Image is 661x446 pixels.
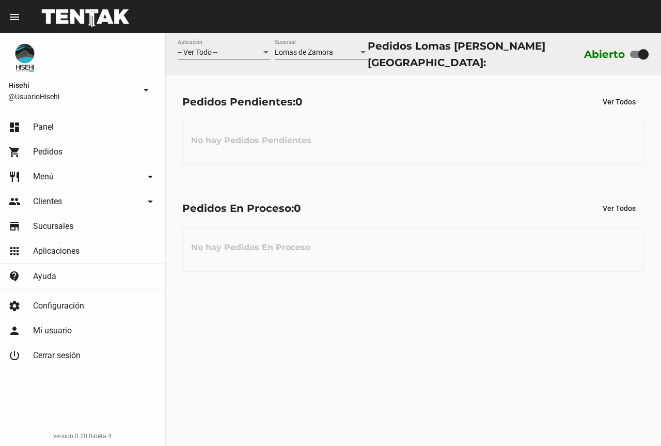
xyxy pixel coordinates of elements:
[33,271,56,282] span: Ayuda
[8,431,156,441] div: version 0.20.0-beta.4
[295,96,303,108] span: 0
[603,204,636,212] span: Ver Todos
[594,93,644,111] button: Ver Todos
[33,246,80,256] span: Aplicaciones
[144,195,156,208] mat-icon: arrow_drop_down
[8,195,21,208] mat-icon: people
[33,326,72,336] span: Mi usuario
[275,48,333,56] span: Lomas de Zamora
[368,38,579,71] div: Pedidos Lomas [PERSON_NAME][GEOGRAPHIC_DATA]:
[8,245,21,257] mat-icon: apps
[182,200,301,217] div: Pedidos En Proceso:
[8,349,21,362] mat-icon: power_settings_new
[8,79,136,91] span: Hisehi
[33,122,54,132] span: Panel
[33,350,81,361] span: Cerrar sesión
[8,121,21,133] mat-icon: dashboard
[8,171,21,183] mat-icon: restaurant
[8,11,21,23] mat-icon: menu
[8,91,136,102] span: @UsuarioHisehi
[183,232,319,263] h3: No hay Pedidos En Proceso
[8,220,21,233] mat-icon: store
[294,202,301,214] span: 0
[8,325,21,337] mat-icon: person
[33,147,62,157] span: Pedidos
[8,270,21,283] mat-icon: contact_support
[33,221,73,232] span: Sucursales
[594,199,644,218] button: Ver Todos
[8,41,41,74] img: b10aa081-330c-4927-a74e-08896fa80e0a.jpg
[178,48,217,56] span: -- Ver Todo --
[144,171,156,183] mat-icon: arrow_drop_down
[140,84,152,96] mat-icon: arrow_drop_down
[33,301,84,311] span: Configuración
[33,172,54,182] span: Menú
[8,300,21,312] mat-icon: settings
[182,94,303,110] div: Pedidos Pendientes:
[33,196,62,207] span: Clientes
[584,46,625,63] label: Abierto
[8,146,21,158] mat-icon: shopping_cart
[603,98,636,106] span: Ver Todos
[183,125,320,156] h3: No hay Pedidos Pendientes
